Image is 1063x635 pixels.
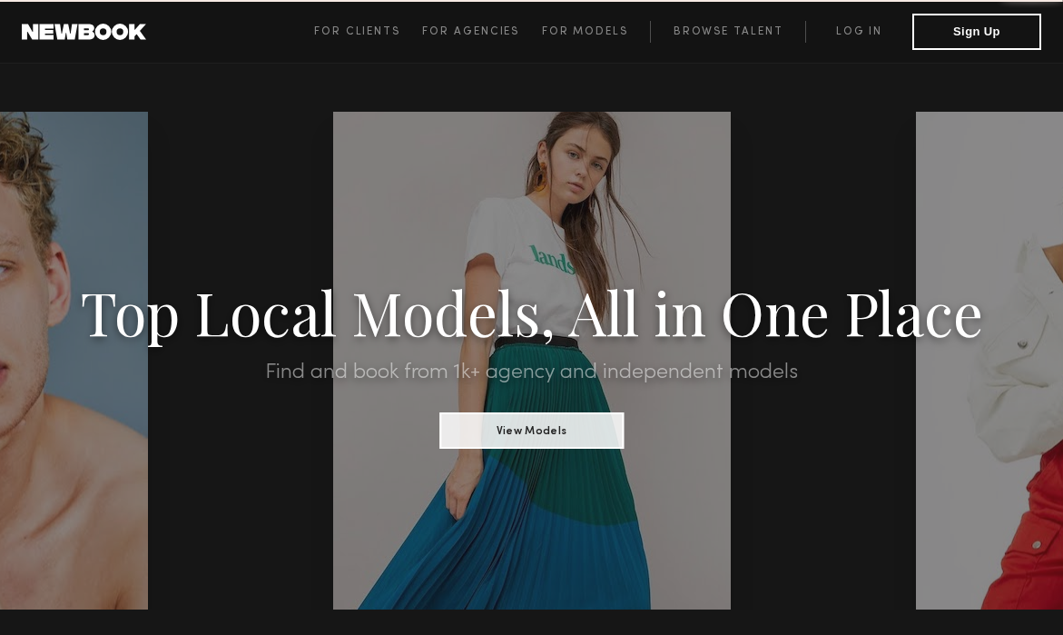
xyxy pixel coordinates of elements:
a: Browse Talent [650,21,805,43]
a: For Clients [314,21,422,43]
button: Sign Up [912,14,1041,50]
button: View Models [439,412,624,449]
span: For Models [542,26,628,37]
a: For Agencies [422,21,541,43]
h1: Top Local Models, All in One Place [80,283,983,340]
a: For Models [542,21,651,43]
h2: Find and book from 1k+ agency and independent models [80,362,983,383]
a: View Models [439,419,624,439]
span: For Clients [314,26,400,37]
a: Log in [805,21,912,43]
span: For Agencies [422,26,519,37]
